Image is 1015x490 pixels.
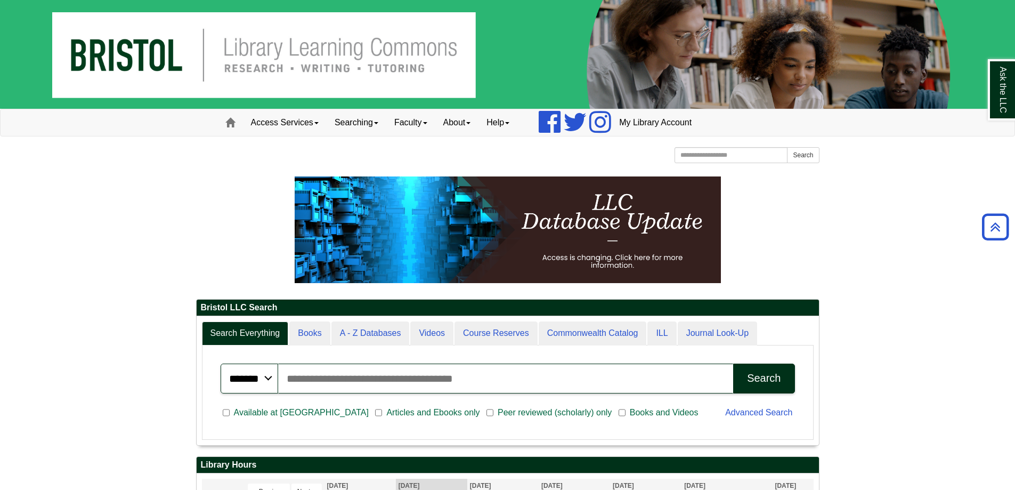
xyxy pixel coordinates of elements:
[202,322,289,346] a: Search Everything
[626,406,703,419] span: Books and Videos
[775,482,796,489] span: [DATE]
[478,109,517,136] a: Help
[678,322,757,346] a: Journal Look-Up
[470,482,491,489] span: [DATE]
[541,482,563,489] span: [DATE]
[613,482,634,489] span: [DATE]
[331,322,410,346] a: A - Z Databases
[289,322,330,346] a: Books
[486,408,493,417] input: Peer reviewed (scholarly) only
[647,322,676,346] a: ILL
[243,109,327,136] a: Access Services
[382,406,484,419] span: Articles and Ebooks only
[978,220,1012,234] a: Back to Top
[197,300,819,316] h2: Bristol LLC Search
[327,482,348,489] span: [DATE]
[295,176,721,283] img: HTML tutorial
[539,322,647,346] a: Commonwealth Catalog
[410,322,453,346] a: Videos
[399,482,420,489] span: [DATE]
[787,147,819,163] button: Search
[725,408,792,417] a: Advanced Search
[223,408,230,417] input: Available at [GEOGRAPHIC_DATA]
[733,364,794,393] button: Search
[611,109,700,136] a: My Library Account
[747,372,781,384] div: Search
[684,482,705,489] span: [DATE]
[230,406,373,419] span: Available at [GEOGRAPHIC_DATA]
[454,322,538,346] a: Course Reserves
[327,109,386,136] a: Searching
[435,109,479,136] a: About
[493,406,616,419] span: Peer reviewed (scholarly) only
[375,408,382,417] input: Articles and Ebooks only
[619,408,626,417] input: Books and Videos
[386,109,435,136] a: Faculty
[197,457,819,473] h2: Library Hours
